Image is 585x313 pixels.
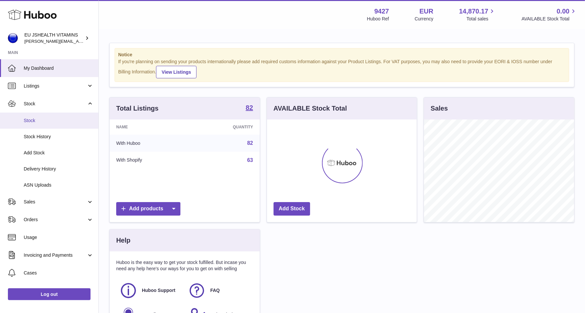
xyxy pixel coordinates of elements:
[367,16,389,22] div: Huboo Ref
[557,7,570,16] span: 0.00
[120,282,181,300] a: Huboo Support
[24,65,93,71] span: My Dashboard
[415,16,434,22] div: Currency
[142,287,175,294] span: Huboo Support
[24,252,87,258] span: Invoicing and Payments
[24,217,87,223] span: Orders
[24,117,93,124] span: Stock
[188,282,250,300] a: FAQ
[8,288,91,300] a: Log out
[110,119,191,135] th: Name
[210,287,220,294] span: FAQ
[274,104,347,113] h3: AVAILABLE Stock Total
[24,39,132,44] span: [PERSON_NAME][EMAIL_ADDRESS][DOMAIN_NAME]
[24,199,87,205] span: Sales
[118,52,566,58] strong: Notice
[24,182,93,188] span: ASN Uploads
[459,7,488,16] span: 14,870.17
[459,7,496,22] a: 14,870.17 Total sales
[24,166,93,172] span: Delivery History
[24,270,93,276] span: Cases
[246,104,253,111] strong: 82
[521,7,577,22] a: 0.00 AVAILABLE Stock Total
[521,16,577,22] span: AVAILABLE Stock Total
[110,152,191,169] td: With Shopify
[116,259,253,272] p: Huboo is the easy way to get your stock fulfilled. But incase you need any help here's our ways f...
[116,202,180,216] a: Add products
[24,83,87,89] span: Listings
[116,236,130,245] h3: Help
[156,66,197,78] a: View Listings
[24,234,93,241] span: Usage
[24,101,87,107] span: Stock
[466,16,496,22] span: Total sales
[419,7,433,16] strong: EUR
[118,59,566,78] div: If you're planning on sending your products internationally please add required customs informati...
[191,119,260,135] th: Quantity
[374,7,389,16] strong: 9427
[24,32,84,44] div: EU JSHEALTH VITAMINS
[431,104,448,113] h3: Sales
[116,104,159,113] h3: Total Listings
[8,33,18,43] img: laura@jessicasepel.com
[24,150,93,156] span: Add Stock
[24,134,93,140] span: Stock History
[274,202,310,216] a: Add Stock
[246,104,253,112] a: 82
[110,135,191,152] td: With Huboo
[247,157,253,163] a: 63
[247,140,253,146] a: 82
